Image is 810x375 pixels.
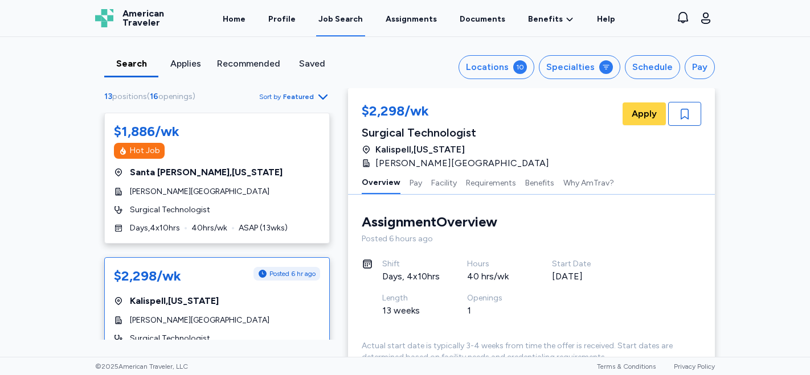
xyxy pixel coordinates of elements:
[362,170,400,194] button: Overview
[362,102,556,122] div: $2,298/wk
[563,170,614,194] button: Why AmTrav?
[552,270,609,283] div: [DATE]
[528,14,574,25] a: Benefits
[239,222,288,234] span: ASAP ( 13 wks)
[459,55,534,79] button: Locations10
[623,102,666,125] button: Apply
[316,1,365,36] a: Job Search
[525,170,554,194] button: Benefits
[130,145,160,156] div: Hot Job
[130,315,269,326] span: [PERSON_NAME][GEOGRAPHIC_DATA]
[597,362,656,370] a: Terms & Conditions
[112,92,147,101] span: positions
[130,204,210,216] span: Surgical Technologist
[318,14,363,25] div: Job Search
[217,57,280,71] div: Recommended
[362,125,556,141] div: Surgical Technologist
[375,143,465,156] span: Kalispell , [US_STATE]
[114,122,179,141] div: $1,886/wk
[104,91,200,102] div: ( )
[382,304,440,318] div: 13 weeks
[259,92,281,101] span: Sort by
[130,166,283,179] span: Santa [PERSON_NAME] , [US_STATE]
[685,55,715,79] button: Pay
[362,340,701,363] div: Actual start date is typically 3-4 weeks from time the offer is received. Start dates are determi...
[362,213,497,231] div: Assignment Overview
[109,57,154,71] div: Search
[283,92,314,101] span: Featured
[382,258,440,270] div: Shift
[466,60,509,74] div: Locations
[130,294,219,308] span: Kalispell , [US_STATE]
[692,60,707,74] div: Pay
[375,156,549,170] span: [PERSON_NAME][GEOGRAPHIC_DATA]
[259,90,330,104] button: Sort byFeatured
[191,222,227,234] span: 40 hrs/wk
[431,170,457,194] button: Facility
[150,92,158,101] span: 16
[552,258,609,270] div: Start Date
[674,362,715,370] a: Privacy Policy
[362,233,701,245] div: Posted 6 hours ago
[467,270,525,283] div: 40 hrs/wk
[632,107,657,121] span: Apply
[528,14,563,25] span: Benefits
[130,186,269,197] span: [PERSON_NAME][GEOGRAPHIC_DATA]
[467,258,525,270] div: Hours
[130,222,180,234] span: Days , 4 x 10 hrs
[539,55,620,79] button: Specialties
[382,270,440,283] div: Days, 4x10hrs
[625,55,680,79] button: Schedule
[158,92,193,101] span: openings
[95,362,188,371] span: © 2025 American Traveler, LLC
[104,92,112,101] span: 13
[122,9,164,27] span: American Traveler
[382,292,440,304] div: Length
[269,269,316,278] span: Posted 6 hr ago
[163,57,208,71] div: Applies
[513,60,527,74] div: 10
[546,60,595,74] div: Specialties
[95,9,113,27] img: Logo
[410,170,422,194] button: Pay
[114,267,181,285] div: $2,298/wk
[467,292,525,304] div: Openings
[467,304,525,318] div: 1
[289,57,334,71] div: Saved
[466,170,516,194] button: Requirements
[632,60,673,74] div: Schedule
[130,333,210,344] span: Surgical Technologist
